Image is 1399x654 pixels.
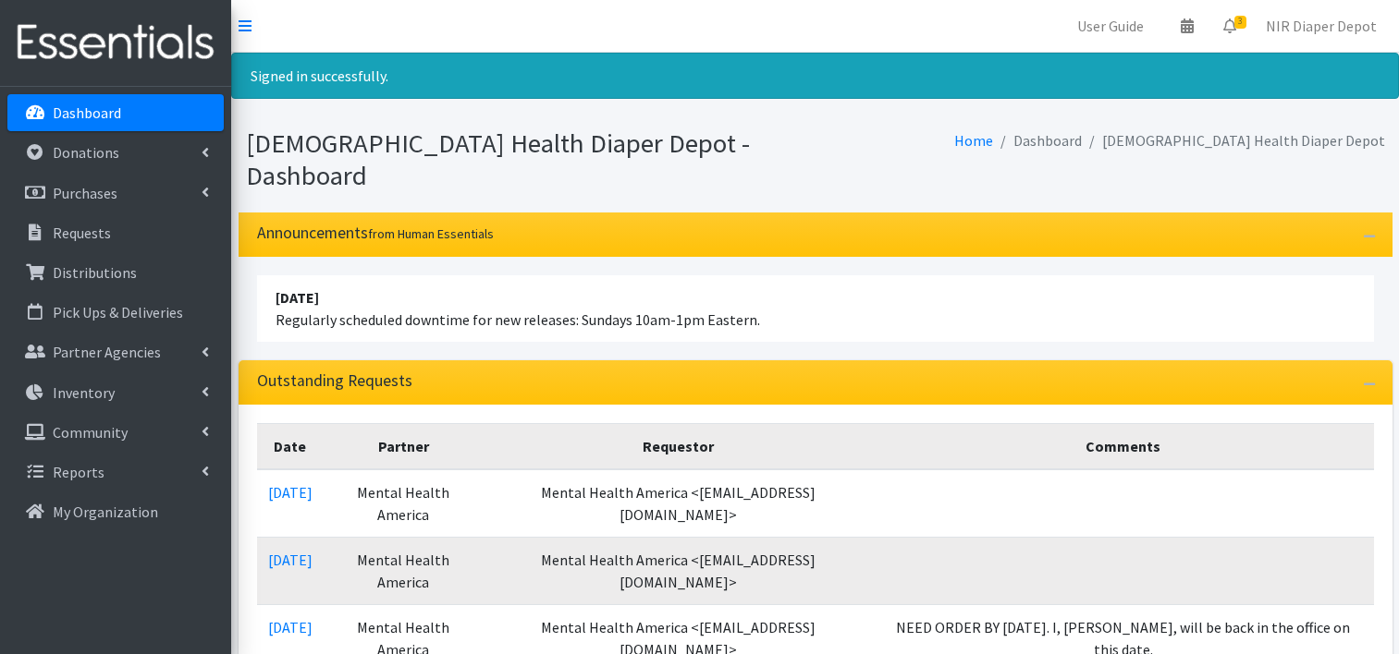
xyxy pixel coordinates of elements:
p: Donations [53,143,119,162]
p: Requests [53,224,111,242]
li: Dashboard [993,127,1082,154]
p: My Organization [53,503,158,521]
td: Mental Health America <[EMAIL_ADDRESS][DOMAIN_NAME]> [484,469,873,538]
td: Mental Health America [324,538,484,605]
a: User Guide [1062,7,1159,44]
h3: Announcements [257,224,494,243]
th: Date [257,424,324,470]
p: Pick Ups & Deliveries [53,303,183,321]
p: Inventory [53,383,115,402]
span: 3 [1234,16,1246,29]
p: Distributions [53,263,137,282]
a: Community [7,414,224,451]
td: Mental Health America [324,469,484,538]
a: Home [954,131,993,150]
h1: [DEMOGRAPHIC_DATA] Health Diaper Depot - Dashboard [246,127,809,191]
a: [DATE] [268,551,313,569]
a: NIR Diaper Depot [1251,7,1392,44]
th: Requestor [484,424,873,470]
a: Purchases [7,175,224,212]
p: Purchases [53,184,117,202]
h3: Outstanding Requests [257,371,412,391]
a: My Organization [7,493,224,530]
a: [DATE] [268,483,313,502]
a: Pick Ups & Deliveries [7,294,224,331]
a: Dashboard [7,94,224,131]
p: Partner Agencies [53,343,161,361]
a: Partner Agencies [7,333,224,370]
a: Donations [7,134,224,171]
p: Dashboard [53,103,121,122]
strong: [DATE] [276,288,319,307]
p: Community [53,423,128,442]
div: Signed in successfully. [231,53,1399,99]
img: HumanEssentials [7,12,224,74]
th: Comments [873,424,1374,470]
a: Requests [7,214,224,251]
li: [DEMOGRAPHIC_DATA] Health Diaper Depot [1082,127,1385,154]
th: Partner [324,424,484,470]
a: Reports [7,454,224,490]
a: Inventory [7,374,224,411]
p: Reports [53,463,104,481]
a: Distributions [7,254,224,291]
td: Mental Health America <[EMAIL_ADDRESS][DOMAIN_NAME]> [484,538,873,605]
a: 3 [1209,7,1251,44]
small: from Human Essentials [368,225,494,242]
li: Regularly scheduled downtime for new releases: Sundays 10am-1pm Eastern. [257,275,1374,342]
a: [DATE] [268,618,313,636]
